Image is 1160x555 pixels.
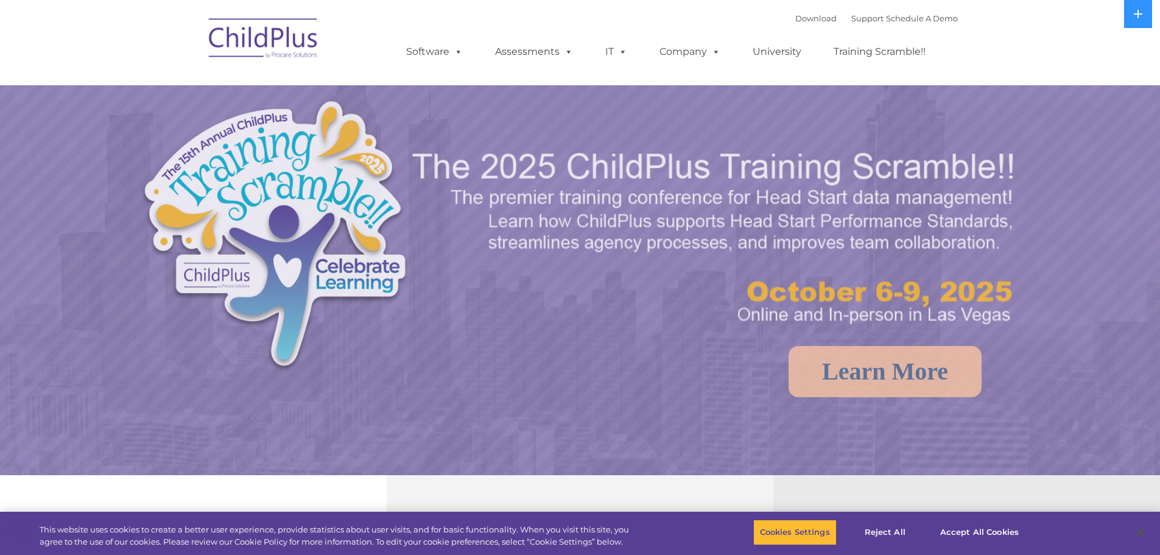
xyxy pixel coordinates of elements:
[795,13,837,23] a: Download
[795,13,958,23] font: |
[753,520,837,545] button: Cookies Settings
[740,40,814,64] a: University
[933,520,1025,545] button: Accept All Cookies
[851,13,884,23] a: Support
[647,40,733,64] a: Company
[394,40,475,64] a: Software
[593,40,639,64] a: IT
[203,10,325,71] img: ChildPlus by Procare Solutions
[483,40,585,64] a: Assessments
[1127,519,1154,546] button: Close
[40,524,638,548] div: This website uses cookies to create a better user experience, provide statistics about user visit...
[789,346,982,397] a: Learn More
[821,40,938,64] a: Training Scramble!!
[847,520,923,545] button: Reject All
[886,13,958,23] a: Schedule A Demo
